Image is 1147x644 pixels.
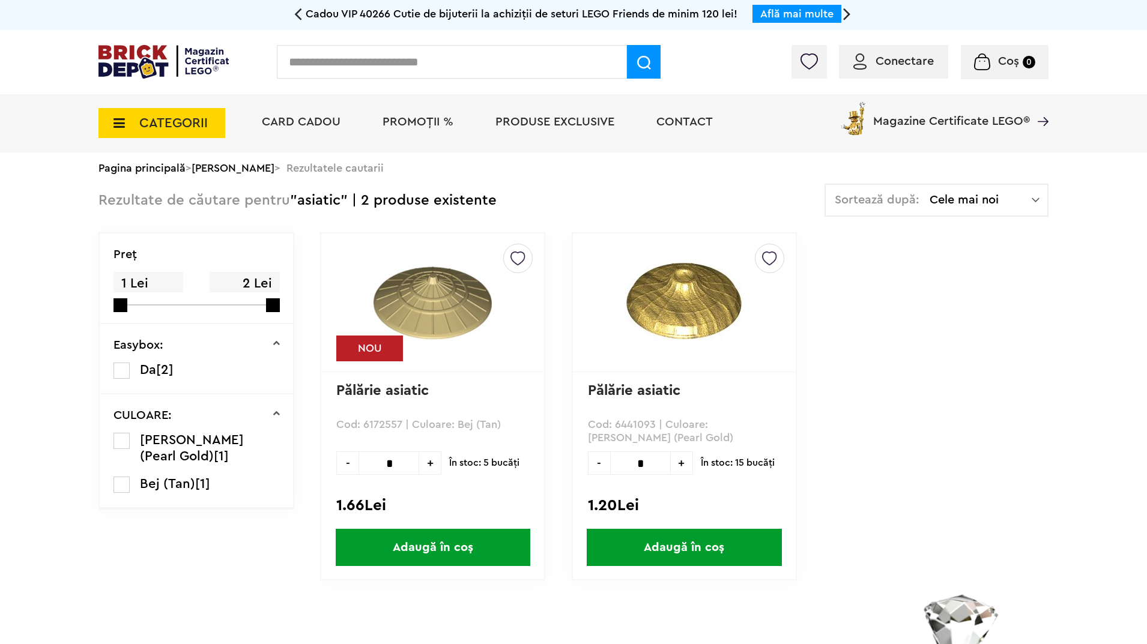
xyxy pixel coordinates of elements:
span: Cadou VIP 40266 Cutie de bijuterii la achiziții de seturi LEGO Friends de minim 120 lei! [306,8,737,19]
div: NOU [336,336,403,361]
small: 0 [1023,56,1035,68]
span: Rezultate de căutare pentru [98,193,290,208]
span: Sortează după: [835,194,919,206]
a: Adaugă în coș [321,529,544,566]
span: - [336,451,359,475]
span: + [671,451,693,475]
span: 1 Lei [113,272,183,295]
div: 1.66Lei [336,498,529,513]
span: În stoc: 5 bucăţi [449,451,519,475]
a: Conectare [853,55,934,67]
img: Pălărie asiatic [626,244,742,359]
a: PROMOȚII % [383,116,453,128]
img: Pălărie asiatic [358,244,508,361]
span: [1] [195,477,210,490]
p: Preţ [113,248,137,260]
a: Pălărie asiatic [588,384,680,398]
p: Cod: 6172557 | Culoare: Bej (Tan) [336,418,529,445]
a: Magazine Certificate LEGO® [1030,100,1049,112]
a: Card Cadou [262,116,340,128]
span: Cele mai noi [930,194,1032,206]
p: CULOARE: [113,409,172,421]
span: Da [140,363,156,376]
div: > > Rezultatele cautarii [98,152,1049,184]
span: În stoc: 15 bucăţi [701,451,775,475]
span: Coș [998,55,1019,67]
span: Bej (Tan) [140,477,195,490]
a: Adaugă în coș [573,529,796,566]
a: Pălărie asiatic [336,384,429,398]
p: Easybox: [113,339,163,351]
a: Produse exclusive [495,116,614,128]
span: - [588,451,610,475]
p: Cod: 6441093 | Culoare: [PERSON_NAME] (Pearl Gold) [588,418,781,445]
a: Contact [656,116,713,128]
div: "asiatic" | 2 produse existente [98,184,497,218]
a: Pagina principală [98,163,186,173]
div: 1.20Lei [588,498,781,513]
span: 2 Lei [210,272,279,295]
a: [PERSON_NAME] [192,163,274,173]
a: Află mai multe [760,8,834,19]
span: Adaugă în coș [587,529,781,566]
span: + [419,451,441,475]
span: Magazine Certificate LEGO® [873,100,1030,127]
span: [1] [214,450,229,463]
span: Adaugă în coș [336,529,530,566]
span: [PERSON_NAME] (Pearl Gold) [140,433,244,463]
span: [2] [156,363,174,376]
span: CATEGORII [139,116,208,130]
span: Conectare [876,55,934,67]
